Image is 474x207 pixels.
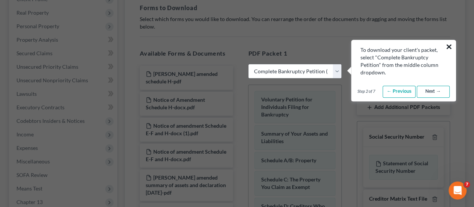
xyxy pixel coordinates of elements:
a: ← Previous [383,86,416,98]
span: Step 2 of 7 [357,88,375,94]
button: × [446,41,453,53]
div: To download your client's packet, select "Complete Bankruptcy Petition" from the middle column dr... [360,46,447,76]
iframe: Intercom live chat [449,181,467,199]
a: Next → [417,86,450,98]
span: 7 [464,181,470,187]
